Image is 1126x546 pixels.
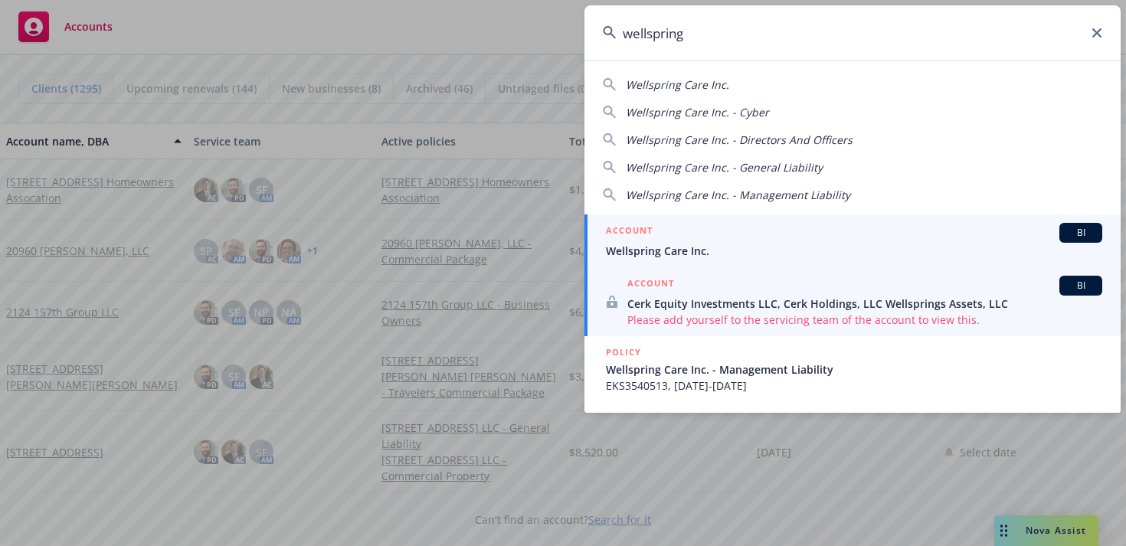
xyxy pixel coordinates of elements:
[626,160,823,175] span: Wellspring Care Inc. - General Liability
[627,296,1102,312] span: Cerk Equity Investments LLC, Cerk Holdings, LLC Wellsprings Assets, LLC
[626,77,729,92] span: Wellspring Care Inc.
[584,336,1121,402] a: POLICYWellspring Care Inc. - Management LiabilityEKS3540513, [DATE]-[DATE]
[606,223,653,241] h5: ACCOUNT
[1065,279,1096,293] span: BI
[606,410,641,426] h5: POLICY
[606,378,1102,394] span: EKS3540513, [DATE]-[DATE]
[626,132,853,147] span: Wellspring Care Inc. - Directors And Officers
[606,345,641,360] h5: POLICY
[627,312,1102,328] span: Please add yourself to the servicing team of the account to view this.
[584,267,1121,336] a: ACCOUNTBICerk Equity Investments LLC, Cerk Holdings, LLC Wellsprings Assets, LLCPlease add yourse...
[1065,226,1096,240] span: BI
[584,402,1121,468] a: POLICY
[606,243,1102,259] span: Wellspring Care Inc.
[584,5,1121,60] input: Search...
[627,276,674,294] h5: ACCOUNT
[584,214,1121,267] a: ACCOUNTBIWellspring Care Inc.
[626,188,850,202] span: Wellspring Care Inc. - Management Liability
[606,361,1102,378] span: Wellspring Care Inc. - Management Liability
[626,105,769,119] span: Wellspring Care Inc. - Cyber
